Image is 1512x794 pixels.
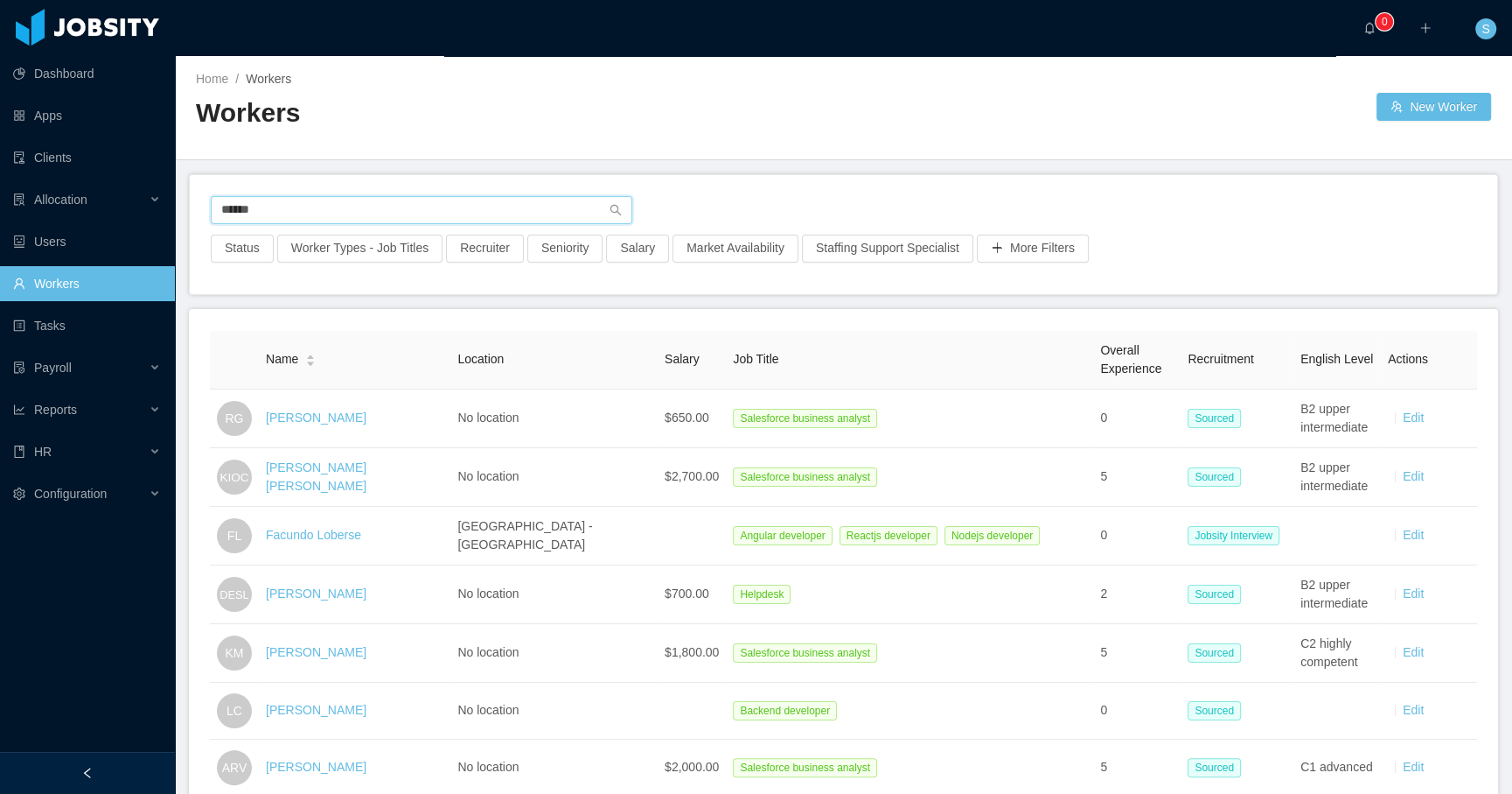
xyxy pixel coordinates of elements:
td: No location [450,390,658,448]
a: Edit [1403,411,1424,425]
span: Sourced [1188,409,1241,428]
a: Facundo Loberse [266,528,361,542]
td: No location [450,624,658,683]
span: KM [226,636,244,671]
a: Edit [1403,760,1424,774]
span: Helpdesk [733,585,791,604]
span: DESL [219,578,248,610]
span: HR [34,445,52,459]
span: Name [266,350,298,369]
a: Sourced [1188,703,1248,717]
a: [PERSON_NAME] [266,587,366,601]
span: Payroll [34,361,72,375]
span: Location [457,352,504,366]
span: $1,800.00 [665,645,719,659]
td: 0 [1093,683,1181,740]
span: Angular developer [733,526,832,545]
td: [GEOGRAPHIC_DATA] - [GEOGRAPHIC_DATA] [450,507,658,566]
span: Allocation [34,193,87,207]
sup: 0 [1376,13,1393,31]
span: Jobsity Interview [1188,526,1279,545]
div: Sort [305,352,316,364]
span: Reactjs developer [840,526,937,545]
td: B2 upper intermediate [1293,448,1381,507]
td: 2 [1093,566,1181,624]
a: Edit [1403,703,1424,717]
span: Reports [34,403,77,417]
i: icon: file-protect [13,362,25,374]
span: Salesforce business analyst [733,409,877,428]
span: $2,700.00 [665,469,719,483]
a: icon: userWorkers [13,266,161,301]
a: [PERSON_NAME] [266,411,366,425]
span: Sourced [1188,467,1241,487]
span: S [1481,18,1489,39]
span: Salesforce business analyst [733,758,877,777]
td: C2 highly competent [1293,624,1381,683]
a: Edit [1403,645,1424,659]
a: icon: robotUsers [13,224,161,259]
a: Edit [1403,469,1424,483]
button: icon: usergroup-addNew Worker [1376,93,1491,121]
a: Sourced [1188,760,1248,774]
span: / [235,72,239,86]
span: Sourced [1188,758,1241,777]
span: $2,000.00 [665,760,719,774]
a: Sourced [1188,469,1248,483]
span: Sourced [1188,701,1241,720]
span: $650.00 [665,411,709,425]
i: icon: book [13,446,25,458]
button: Worker Types - Job Titles [277,235,442,263]
span: LC [226,693,242,728]
td: B2 upper intermediate [1293,390,1381,448]
h2: Workers [196,95,844,131]
i: icon: line-chart [13,404,25,416]
a: icon: appstoreApps [13,98,161,133]
td: No location [450,448,658,507]
a: Sourced [1188,411,1248,425]
button: Market Availability [672,235,798,263]
button: icon: plusMore Filters [977,235,1089,263]
a: Sourced [1188,587,1248,601]
span: Configuration [34,487,107,501]
td: 0 [1093,507,1181,566]
i: icon: setting [13,488,25,500]
span: Backend developer [733,701,837,720]
span: KIOC [219,460,248,494]
button: Staffing Support Specialist [802,235,973,263]
button: Recruiter [446,235,524,263]
a: [PERSON_NAME] [PERSON_NAME] [266,460,366,493]
a: [PERSON_NAME] [266,703,366,717]
i: icon: search [610,204,622,216]
td: No location [450,566,658,624]
span: Recruitment [1188,352,1253,366]
a: icon: pie-chartDashboard [13,56,161,91]
span: RG [226,401,244,436]
a: Sourced [1188,645,1248,659]
a: Edit [1403,528,1424,542]
a: Jobsity Interview [1188,528,1286,542]
button: Salary [606,235,669,263]
a: Home [196,72,228,86]
span: ARV [222,750,247,785]
span: Sourced [1188,585,1241,604]
i: icon: solution [13,193,25,206]
span: Nodejs developer [944,526,1040,545]
i: icon: caret-down [306,359,316,364]
span: Sourced [1188,643,1241,663]
span: Salary [665,352,700,366]
span: Overall Experience [1100,343,1161,376]
td: 5 [1093,624,1181,683]
a: Edit [1403,587,1424,601]
span: FL [227,518,241,553]
i: icon: caret-up [306,353,316,358]
i: icon: bell [1363,22,1376,34]
span: English Level [1300,352,1373,366]
span: Job Title [733,352,778,366]
td: No location [450,683,658,740]
span: Salesforce business analyst [733,643,877,663]
td: B2 upper intermediate [1293,566,1381,624]
td: 5 [1093,448,1181,507]
i: icon: plus [1419,22,1432,34]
